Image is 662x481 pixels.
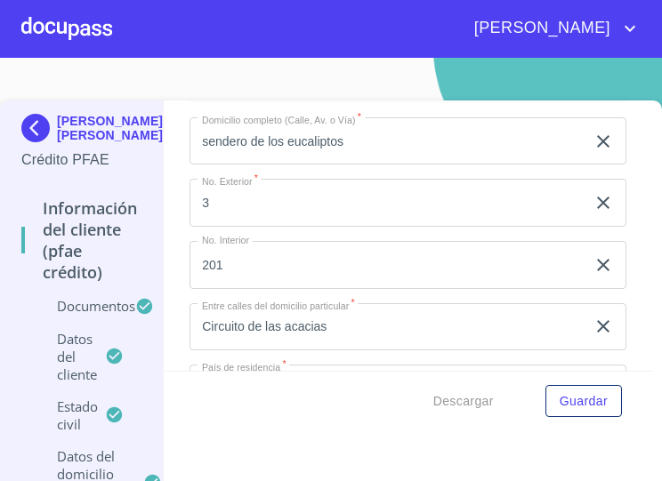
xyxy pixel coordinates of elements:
[21,197,141,283] p: Información del cliente (PFAE crédito)
[461,14,641,43] button: account of current user
[426,385,501,418] button: Descargar
[593,316,614,337] button: clear input
[57,114,163,142] p: [PERSON_NAME] [PERSON_NAME]
[593,131,614,152] button: clear input
[21,114,57,142] img: Docupass spot blue
[545,385,622,418] button: Guardar
[433,390,494,413] span: Descargar
[21,149,141,171] p: Crédito PFAE
[21,330,105,383] p: Datos del cliente
[593,254,614,276] button: clear input
[461,14,619,43] span: [PERSON_NAME]
[21,397,105,433] p: Estado Civil
[21,297,135,315] p: Documentos
[560,390,608,413] span: Guardar
[21,114,141,149] div: [PERSON_NAME] [PERSON_NAME]
[593,192,614,213] button: clear input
